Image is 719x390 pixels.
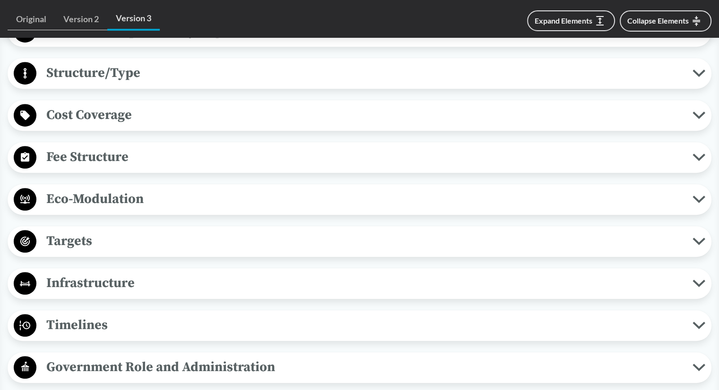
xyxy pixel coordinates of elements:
button: Structure/Type [11,61,708,85]
span: Government Role and Administration [36,356,693,378]
span: Eco-Modulation [36,188,693,210]
span: Timelines [36,314,693,336]
span: Infrastructure [36,272,693,294]
span: Targets [36,230,693,252]
button: Collapse Elements [620,10,711,32]
button: Targets [11,229,708,254]
button: Expand Elements [527,10,615,31]
span: Cost Coverage [36,104,693,126]
button: Timelines [11,314,708,338]
button: Cost Coverage [11,103,708,127]
span: Structure/Type [36,62,693,84]
button: Infrastructure [11,271,708,296]
a: Original [8,8,55,30]
button: Fee Structure [11,145,708,170]
span: Fee Structure [36,146,693,168]
a: Version 2 [55,8,107,30]
a: Version 3 [107,8,160,31]
button: Government Role and Administration [11,356,708,380]
button: Eco-Modulation [11,187,708,212]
